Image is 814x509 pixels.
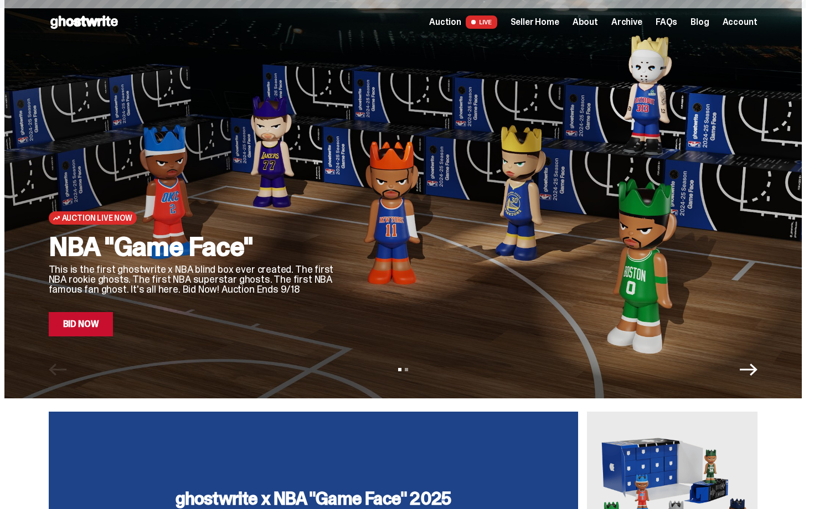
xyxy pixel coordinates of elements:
h3: ghostwrite x NBA "Game Face" 2025 [176,490,451,507]
a: Account [723,18,758,27]
a: Auction LIVE [429,15,497,29]
a: Archive [611,18,642,27]
span: LIVE [466,15,497,29]
a: Bid Now [49,312,114,336]
a: Seller Home [511,18,559,27]
a: FAQs [656,18,677,27]
span: Auction [429,18,461,27]
button: View slide 1 [398,368,401,371]
a: About [573,18,598,27]
p: This is the first ghostwrite x NBA blind box ever created. The first NBA rookie ghosts. The first... [49,264,337,294]
button: View slide 2 [405,368,408,371]
a: Blog [691,18,709,27]
button: Next [740,361,758,378]
h2: NBA "Game Face" [49,233,337,260]
span: Auction Live Now [62,214,132,222]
